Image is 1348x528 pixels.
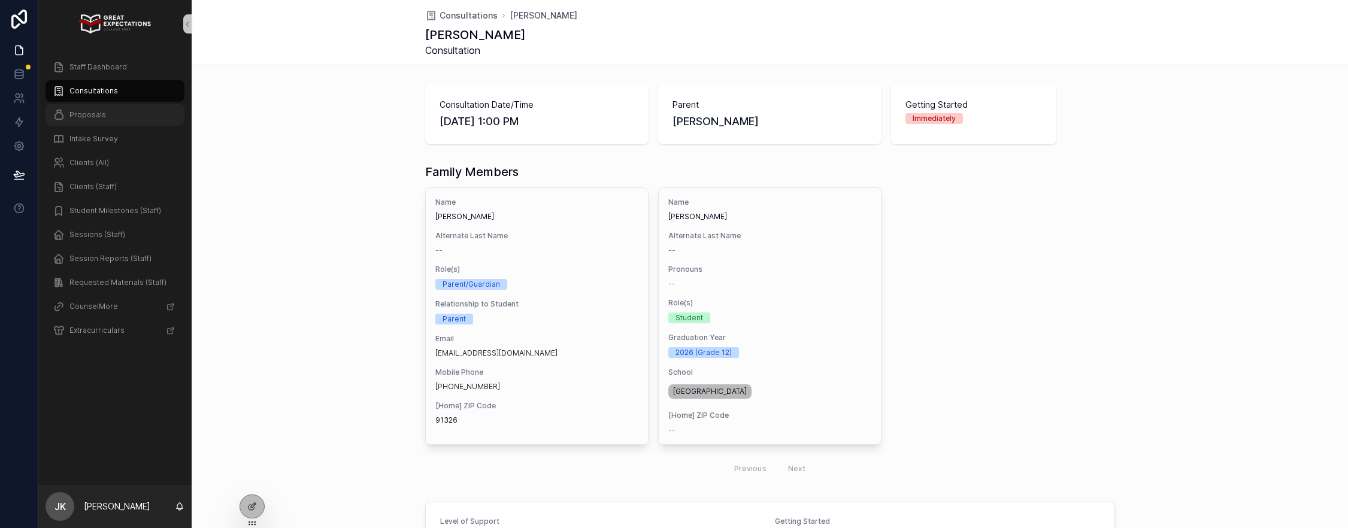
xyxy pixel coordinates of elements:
h1: Family Members [425,163,519,180]
a: CounselMore [46,296,184,317]
span: Consultation Date/Time [440,99,634,111]
span: Relationship to Student [435,299,638,309]
span: Alternate Last Name [435,231,638,241]
a: [EMAIL_ADDRESS][DOMAIN_NAME] [435,348,558,358]
a: Session Reports (Staff) [46,248,184,269]
a: Clients (All) [46,152,184,174]
span: Consultation [425,43,525,57]
span: -- [668,279,675,289]
span: Mobile Phone [435,368,638,377]
div: Student [675,312,703,323]
a: Consultations [425,10,498,22]
h1: [PERSON_NAME] [425,26,525,43]
span: Pronouns [668,265,871,274]
span: Consultations [440,10,498,22]
div: scrollable content [38,48,192,357]
span: Clients (All) [69,158,109,168]
span: Getting Started [905,99,1042,111]
span: Extracurriculars [69,326,125,335]
a: Name[PERSON_NAME]Alternate Last Name--Pronouns--Role(s)StudentGraduation Year2026 (Grade 12)Schoo... [658,187,881,445]
span: Proposals [69,110,106,120]
span: [Home] ZIP Code [435,401,638,411]
div: Parent [443,314,466,324]
div: Parent/Guardian [443,279,500,290]
a: Clients (Staff) [46,176,184,198]
span: -- [668,425,675,435]
span: -- [435,245,443,255]
span: Session Reports (Staff) [69,254,152,263]
span: Level of Support [440,517,499,526]
span: [PERSON_NAME] [668,212,871,221]
span: Clients (Staff) [69,182,117,192]
div: Immediately [913,113,956,124]
a: Requested Materials (Staff) [46,272,184,293]
span: [PERSON_NAME] [435,212,638,221]
a: Student Milestones (Staff) [46,200,184,221]
span: JK [54,499,66,514]
span: Student Milestones (Staff) [69,206,161,216]
a: [PERSON_NAME] [510,10,577,22]
a: Name[PERSON_NAME]Alternate Last Name--Role(s)Parent/GuardianRelationship to StudentParentEmail[EM... [425,187,649,445]
span: -- [668,245,675,255]
span: Role(s) [668,298,871,308]
div: 2026 (Grade 12) [675,347,732,358]
a: Intake Survey [46,128,184,150]
a: Proposals [46,104,184,126]
span: Getting Started [775,517,830,526]
span: [GEOGRAPHIC_DATA] [673,387,747,396]
span: School [668,368,871,377]
span: Name [668,198,871,207]
span: Email [435,334,638,344]
a: Extracurriculars [46,320,184,341]
span: [PERSON_NAME] [673,113,867,130]
p: [PERSON_NAME] [84,500,150,512]
span: Parent [673,99,867,111]
span: Consultations [69,86,118,96]
span: Intake Survey [69,134,118,144]
span: Name [435,198,638,207]
img: App logo [79,14,150,34]
span: [DATE] 1:00 PM [440,113,634,130]
span: [Home] ZIP Code [668,411,871,420]
span: 91326 [435,415,638,425]
span: CounselMore [69,302,118,311]
span: Role(s) [435,265,638,274]
a: Staff Dashboard [46,56,184,78]
span: Sessions (Staff) [69,230,125,239]
a: Consultations [46,80,184,102]
span: Staff Dashboard [69,62,127,72]
span: Alternate Last Name [668,231,871,241]
a: Sessions (Staff) [46,224,184,245]
span: Requested Materials (Staff) [69,278,166,287]
a: [PHONE_NUMBER] [435,382,500,392]
span: Graduation Year [668,333,871,342]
